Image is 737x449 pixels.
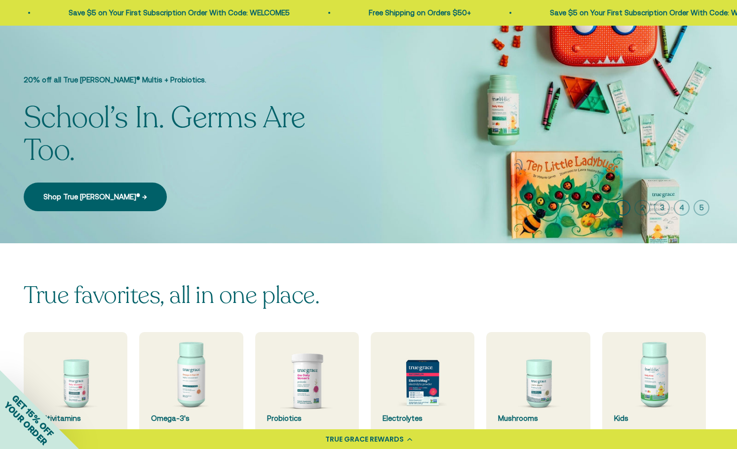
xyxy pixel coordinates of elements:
[407,7,628,19] p: Save $5 on Your First Subscription Order With Code: WELCOME5
[10,393,56,439] span: GET 15% OFF
[486,332,590,436] a: Mushrooms
[654,200,670,216] button: 3
[383,412,463,424] div: Electrolytes
[24,74,349,86] p: 20% off all True [PERSON_NAME]® Multis + Probiotics.
[614,412,694,424] div: Kids
[634,200,650,216] button: 2
[498,412,578,424] div: Mushrooms
[694,200,709,216] button: 5
[24,98,306,171] split-lines: School’s In. Germs Are Too.
[325,434,404,445] div: TRUE GRACE REWARDS
[602,332,706,436] a: Kids
[2,400,49,447] span: YOUR ORDER
[255,332,359,436] a: Probiotics
[674,200,690,216] button: 4
[615,200,630,216] button: 1
[151,412,231,424] div: Omega-3's
[226,8,328,17] a: Free Shipping on Orders $50+
[24,279,319,311] split-lines: True favorites, all in one place.
[24,183,167,211] a: Shop True [PERSON_NAME]® →
[371,332,474,436] a: Electrolytes
[24,332,127,436] a: Multivitamins
[139,332,243,436] a: Omega-3's
[267,412,347,424] div: Probiotics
